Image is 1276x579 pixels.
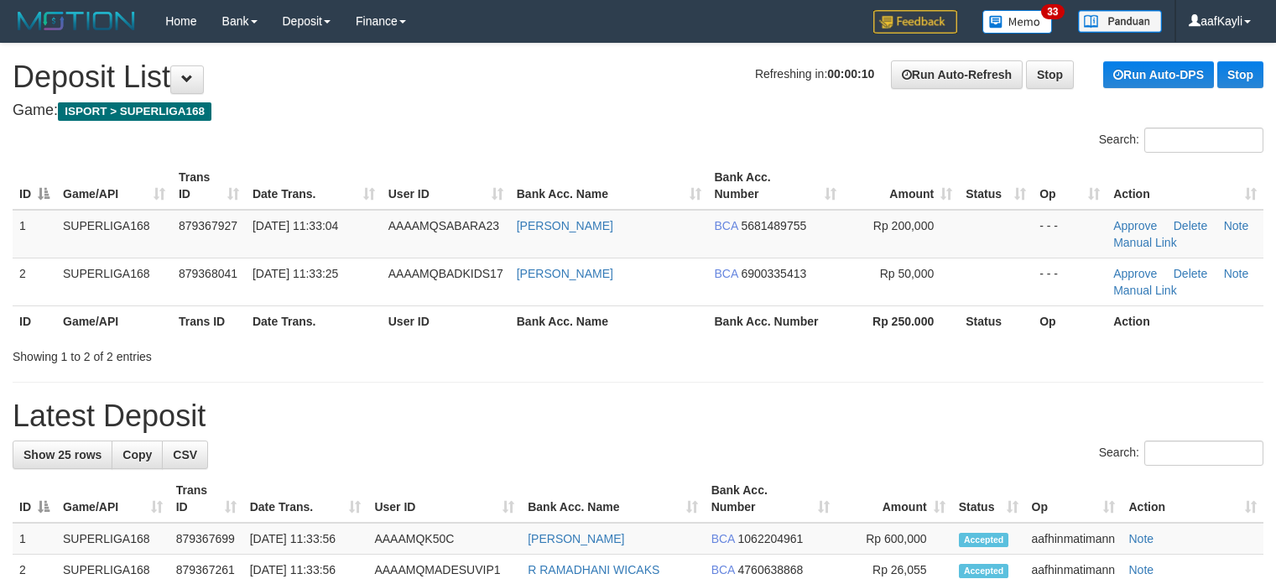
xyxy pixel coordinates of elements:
[13,8,140,34] img: MOTION_logo.png
[1174,267,1207,280] a: Delete
[1113,236,1177,249] a: Manual Link
[243,475,368,523] th: Date Trans.: activate to sort column ascending
[56,475,169,523] th: Game/API: activate to sort column ascending
[56,523,169,555] td: SUPERLIGA168
[1128,532,1154,545] a: Note
[959,564,1009,578] span: Accepted
[13,523,56,555] td: 1
[510,162,708,210] th: Bank Acc. Name: activate to sort column ascending
[1103,61,1214,88] a: Run Auto-DPS
[58,102,211,121] span: ISPORT > SUPERLIGA168
[1174,219,1207,232] a: Delete
[382,305,510,336] th: User ID
[528,563,659,576] a: R RAMADHANI WICAKS
[528,532,624,545] a: [PERSON_NAME]
[1033,210,1107,258] td: - - -
[711,532,735,545] span: BCA
[1033,305,1107,336] th: Op
[1144,128,1263,153] input: Search:
[382,162,510,210] th: User ID: activate to sort column ascending
[1113,267,1157,280] a: Approve
[13,210,56,258] td: 1
[56,305,172,336] th: Game/API
[836,475,951,523] th: Amount: activate to sort column ascending
[708,305,844,336] th: Bank Acc. Number
[1144,441,1263,466] input: Search:
[56,162,172,210] th: Game/API: activate to sort column ascending
[388,219,499,232] span: AAAAMQSABARA23
[517,219,613,232] a: [PERSON_NAME]
[1224,267,1249,280] a: Note
[122,448,152,462] span: Copy
[13,475,56,523] th: ID: activate to sort column descending
[13,60,1263,94] h1: Deposit List
[1107,162,1263,210] th: Action: activate to sort column ascending
[715,219,738,232] span: BCA
[741,219,806,232] span: Copy 5681489755 to clipboard
[755,67,874,81] span: Refreshing in:
[243,523,368,555] td: [DATE] 11:33:56
[1107,305,1263,336] th: Action
[1099,128,1263,153] label: Search:
[1025,475,1122,523] th: Op: activate to sort column ascending
[517,267,613,280] a: [PERSON_NAME]
[1033,162,1107,210] th: Op: activate to sort column ascending
[1217,61,1263,88] a: Stop
[1026,60,1074,89] a: Stop
[1113,219,1157,232] a: Approve
[1128,563,1154,576] a: Note
[873,219,934,232] span: Rp 200,000
[708,162,844,210] th: Bank Acc. Number: activate to sort column ascending
[56,210,172,258] td: SUPERLIGA168
[23,448,102,462] span: Show 25 rows
[169,475,243,523] th: Trans ID: activate to sort column ascending
[246,305,382,336] th: Date Trans.
[1224,219,1249,232] a: Note
[843,162,959,210] th: Amount: activate to sort column ascending
[13,258,56,305] td: 2
[56,258,172,305] td: SUPERLIGA168
[172,162,246,210] th: Trans ID: activate to sort column ascending
[510,305,708,336] th: Bank Acc. Name
[1099,441,1263,466] label: Search:
[891,60,1023,89] a: Run Auto-Refresh
[179,267,237,280] span: 879368041
[711,563,735,576] span: BCA
[162,441,208,469] a: CSV
[836,523,951,555] td: Rp 600,000
[959,533,1009,547] span: Accepted
[959,162,1033,210] th: Status: activate to sort column ascending
[1122,475,1263,523] th: Action: activate to sort column ascending
[1041,4,1064,19] span: 33
[1025,523,1122,555] td: aafhinmatimann
[1033,258,1107,305] td: - - -
[173,448,197,462] span: CSV
[13,162,56,210] th: ID: activate to sort column descending
[253,267,338,280] span: [DATE] 11:33:25
[1113,284,1177,297] a: Manual Link
[13,441,112,469] a: Show 25 rows
[715,267,738,280] span: BCA
[169,523,243,555] td: 879367699
[367,475,521,523] th: User ID: activate to sort column ascending
[705,475,837,523] th: Bank Acc. Number: activate to sort column ascending
[367,523,521,555] td: AAAAMQK50C
[253,219,338,232] span: [DATE] 11:33:04
[13,102,1263,119] h4: Game:
[13,342,519,365] div: Showing 1 to 2 of 2 entries
[741,267,806,280] span: Copy 6900335413 to clipboard
[738,532,804,545] span: Copy 1062204961 to clipboard
[172,305,246,336] th: Trans ID
[959,305,1033,336] th: Status
[827,67,874,81] strong: 00:00:10
[179,219,237,232] span: 879367927
[521,475,704,523] th: Bank Acc. Name: activate to sort column ascending
[1078,10,1162,33] img: panduan.png
[880,267,935,280] span: Rp 50,000
[952,475,1025,523] th: Status: activate to sort column ascending
[843,305,959,336] th: Rp 250.000
[13,399,1263,433] h1: Latest Deposit
[112,441,163,469] a: Copy
[738,563,804,576] span: Copy 4760638868 to clipboard
[873,10,957,34] img: Feedback.jpg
